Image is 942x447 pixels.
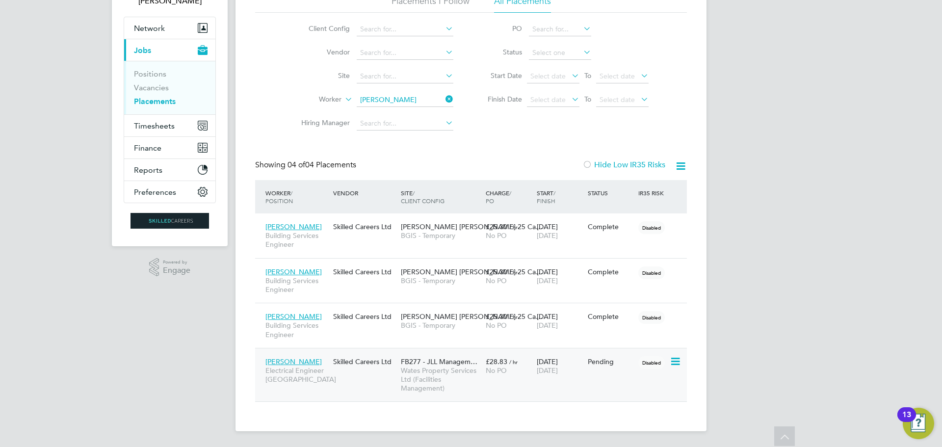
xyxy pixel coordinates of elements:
[478,71,522,80] label: Start Date
[581,93,594,105] span: To
[486,312,507,321] span: £25.30
[124,61,215,114] div: Jobs
[265,222,322,231] span: [PERSON_NAME]
[285,95,341,105] label: Worker
[537,231,558,240] span: [DATE]
[265,189,293,205] span: / Position
[124,213,216,229] a: Go to home page
[638,221,665,234] span: Disabled
[478,95,522,104] label: Finish Date
[529,23,591,36] input: Search for...
[265,357,322,366] span: [PERSON_NAME]
[600,72,635,80] span: Select date
[357,70,453,83] input: Search for...
[331,263,398,281] div: Skilled Careers Ltd
[134,121,175,131] span: Timesheets
[600,95,635,104] span: Select date
[357,46,453,60] input: Search for...
[124,39,215,61] button: Jobs
[265,276,328,294] span: Building Services Engineer
[401,276,481,285] span: BGIS - Temporary
[537,321,558,330] span: [DATE]
[401,189,445,205] span: / Client Config
[486,231,507,240] span: No PO
[529,46,591,60] input: Select one
[486,366,507,375] span: No PO
[288,160,305,170] span: 04 of
[263,262,687,270] a: [PERSON_NAME]Building Services EngineerSkilled Careers Ltd[PERSON_NAME] [PERSON_NAME] 25 Ca…BGIS ...
[331,352,398,371] div: Skilled Careers Ltd
[357,117,453,131] input: Search for...
[163,258,190,266] span: Powered by
[534,307,585,335] div: [DATE]
[124,115,215,136] button: Timesheets
[509,313,518,320] span: / hr
[486,276,507,285] span: No PO
[124,181,215,203] button: Preferences
[293,48,350,56] label: Vendor
[509,358,518,366] span: / hr
[537,366,558,375] span: [DATE]
[124,159,215,181] button: Reports
[265,267,322,276] span: [PERSON_NAME]
[588,312,634,321] div: Complete
[582,160,665,170] label: Hide Low IR35 Risks
[534,217,585,245] div: [DATE]
[588,222,634,231] div: Complete
[534,184,585,210] div: Start
[134,165,162,175] span: Reports
[478,24,522,33] label: PO
[331,217,398,236] div: Skilled Careers Ltd
[293,118,350,127] label: Hiring Manager
[331,184,398,202] div: Vendor
[636,184,670,202] div: IR35 Risk
[265,366,328,384] span: Electrical Engineer [GEOGRAPHIC_DATA]
[486,222,507,231] span: £25.30
[288,160,356,170] span: 04 Placements
[401,222,543,231] span: [PERSON_NAME] [PERSON_NAME] 25 Ca…
[530,95,566,104] span: Select date
[134,187,176,197] span: Preferences
[134,97,176,106] a: Placements
[255,160,358,170] div: Showing
[585,184,636,202] div: Status
[263,352,687,360] a: [PERSON_NAME]Electrical Engineer [GEOGRAPHIC_DATA]Skilled Careers LtdFB277 - JLL Managem…Wates Pr...
[509,223,518,231] span: / hr
[134,46,151,55] span: Jobs
[534,352,585,380] div: [DATE]
[131,213,209,229] img: skilledcareers-logo-retina.png
[265,231,328,249] span: Building Services Engineer
[638,356,665,369] span: Disabled
[401,321,481,330] span: BGIS - Temporary
[581,69,594,82] span: To
[588,267,634,276] div: Complete
[537,189,555,205] span: / Finish
[357,23,453,36] input: Search for...
[483,184,534,210] div: Charge
[163,266,190,275] span: Engage
[486,267,507,276] span: £25.30
[486,357,507,366] span: £28.83
[903,408,934,439] button: Open Resource Center, 13 new notifications
[398,184,483,210] div: Site
[134,24,165,33] span: Network
[530,72,566,80] span: Select date
[486,321,507,330] span: No PO
[588,357,634,366] div: Pending
[401,267,543,276] span: [PERSON_NAME] [PERSON_NAME] 25 Ca…
[537,276,558,285] span: [DATE]
[265,312,322,321] span: [PERSON_NAME]
[149,258,191,277] a: Powered byEngage
[124,137,215,158] button: Finance
[263,217,687,225] a: [PERSON_NAME]Building Services EngineerSkilled Careers Ltd[PERSON_NAME] [PERSON_NAME] 25 Ca…BGIS ...
[486,189,511,205] span: / PO
[401,312,543,321] span: [PERSON_NAME] [PERSON_NAME] 25 Ca…
[265,321,328,339] span: Building Services Engineer
[124,17,215,39] button: Network
[401,231,481,240] span: BGIS - Temporary
[134,143,161,153] span: Finance
[263,307,687,315] a: [PERSON_NAME]Building Services EngineerSkilled Careers Ltd[PERSON_NAME] [PERSON_NAME] 25 Ca…BGIS ...
[534,263,585,290] div: [DATE]
[401,357,477,366] span: FB277 - JLL Managem…
[263,184,331,210] div: Worker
